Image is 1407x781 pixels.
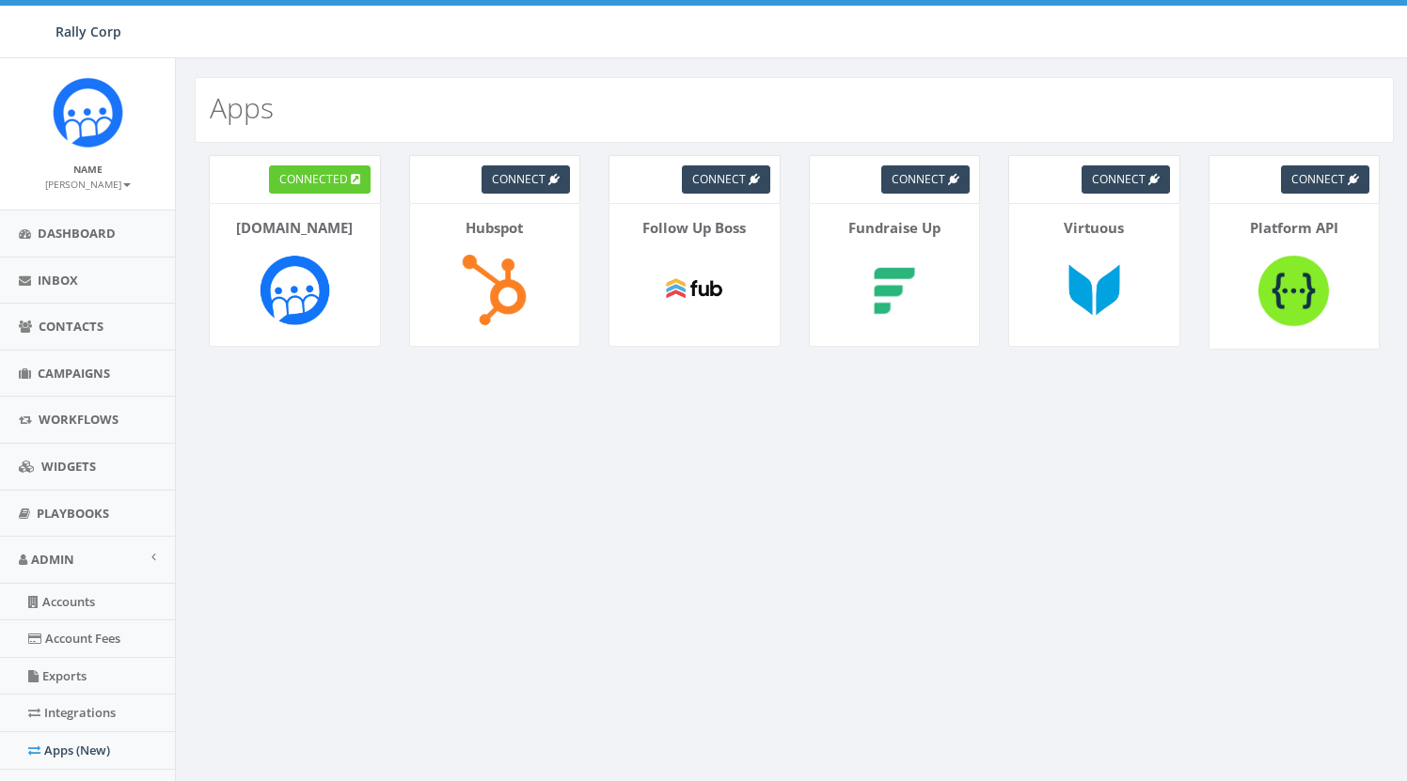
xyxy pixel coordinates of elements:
[624,218,766,238] p: Follow Up Boss
[53,77,123,148] img: Icon_1.png
[31,551,74,568] span: Admin
[269,165,371,194] a: connected
[692,171,746,187] span: connect
[39,411,119,428] span: Workflows
[824,218,966,238] p: Fundraise Up
[39,318,103,335] span: Contacts
[492,171,545,187] span: connect
[1281,165,1369,194] a: connect
[224,218,366,238] p: [DOMAIN_NAME]
[252,247,337,332] img: Rally.so-logo
[1224,218,1366,238] p: Platform API
[73,163,103,176] small: Name
[41,458,96,475] span: Widgets
[452,247,537,332] img: Hubspot-logo
[1092,171,1146,187] span: connect
[892,171,945,187] span: connect
[38,225,116,242] span: Dashboard
[37,505,109,522] span: Playbooks
[1252,247,1336,335] img: Platform API-logo
[682,165,770,194] a: connect
[652,247,736,332] img: Follow Up Boss-logo
[1051,247,1136,332] img: Virtuous-logo
[45,175,131,192] a: [PERSON_NAME]
[1082,165,1170,194] a: connect
[852,247,937,332] img: Fundraise Up-logo
[45,178,131,191] small: [PERSON_NAME]
[279,171,348,187] span: connected
[881,165,970,194] a: connect
[38,272,78,289] span: Inbox
[482,165,570,194] a: connect
[38,365,110,382] span: Campaigns
[210,92,274,123] h2: Apps
[55,23,121,40] span: Rally Corp
[1023,218,1165,238] p: Virtuous
[1291,171,1345,187] span: connect
[424,218,566,238] p: Hubspot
